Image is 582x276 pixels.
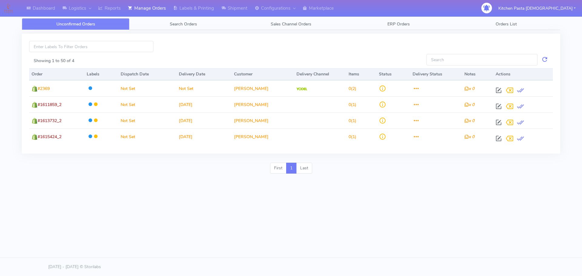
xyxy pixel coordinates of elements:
td: [PERSON_NAME] [232,80,294,96]
i: x 0 [464,118,474,124]
th: Delivery Date [176,68,232,80]
span: #1611859_2 [38,102,62,108]
span: #1613732_2 [38,118,62,124]
a: 1 [286,163,296,174]
td: Not Set [118,80,176,96]
td: [PERSON_NAME] [232,96,294,112]
th: Order [29,68,84,80]
td: [DATE] [176,112,232,128]
td: [PERSON_NAME] [232,112,294,128]
input: Search [426,54,537,65]
th: Dispatch Date [118,68,176,80]
td: Not Set [118,128,176,145]
th: Delivery Channel [294,68,346,80]
img: Yodel [296,88,307,91]
span: Unconfirmed Orders [56,21,95,27]
span: (1) [349,102,356,108]
th: Actions [493,68,553,80]
ul: Tabs [22,18,560,30]
span: 0 [349,102,351,108]
td: Not Set [118,96,176,112]
td: [DATE] [176,96,232,112]
i: x 0 [464,134,474,140]
span: 0 [349,118,351,124]
span: #2369 [38,86,50,91]
span: Search Orders [170,21,197,27]
td: Not Set [118,112,176,128]
td: Not Set [176,80,232,96]
td: [PERSON_NAME] [232,128,294,145]
i: x 0 [464,102,474,108]
th: Items [346,68,376,80]
button: Kitchen Pasta [DEMOGRAPHIC_DATA] [494,2,580,15]
th: Labels [84,68,118,80]
span: 0 [349,86,351,91]
label: Showing 1 to 50 of 4 [34,58,74,64]
th: Delivery Status [410,68,462,80]
i: x 0 [464,86,474,91]
span: 0 [349,134,351,140]
input: Enter Labels To Filter Orders [29,41,153,52]
th: Status [376,68,410,80]
span: (2) [349,86,356,91]
span: Sales Channel Orders [271,21,311,27]
span: ERP Orders [387,21,410,27]
span: #1615424_2 [38,134,62,140]
td: [DATE] [176,128,232,145]
span: Orders List [496,21,517,27]
span: (1) [349,134,356,140]
th: Notes [462,68,493,80]
th: Customer [232,68,294,80]
span: (1) [349,118,356,124]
